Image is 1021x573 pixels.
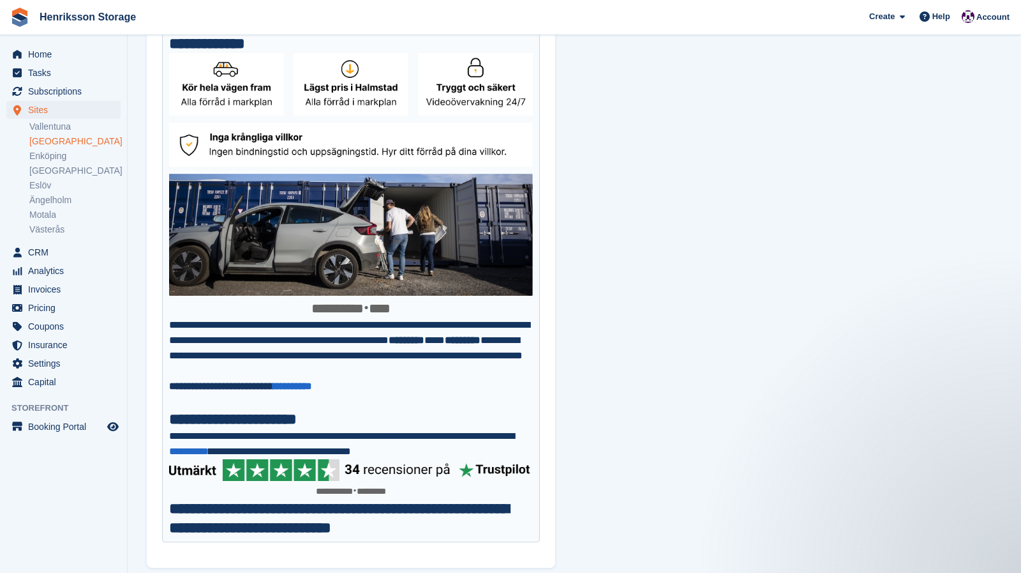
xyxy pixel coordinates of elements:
[28,243,105,261] span: CRM
[6,45,121,63] a: menu
[29,165,121,177] a: [GEOGRAPHIC_DATA]
[976,11,1010,24] span: Account
[28,355,105,372] span: Settings
[28,418,105,436] span: Booking Portal
[29,135,121,148] a: [GEOGRAPHIC_DATA]
[962,10,974,23] img: Joel Isaksson
[6,418,121,436] a: menu
[6,101,121,119] a: menu
[169,459,533,481] img: image.png
[10,8,29,27] img: stora-icon-8386f47178a22dfd0bd8f6a31ec36ba5ce8667c1dd55bd0f319d3a0aa187defe.svg
[6,336,121,354] a: menu
[28,262,105,280] span: Analytics
[6,355,121,372] a: menu
[6,82,121,100] a: menu
[6,262,121,280] a: menu
[29,150,121,162] a: Enköping
[6,373,121,391] a: menu
[28,45,105,63] span: Home
[29,209,121,221] a: Motala
[869,10,895,23] span: Create
[169,53,533,295] img: image.png
[105,419,121,434] a: Preview store
[28,101,105,119] span: Sites
[932,10,950,23] span: Help
[6,64,121,82] a: menu
[34,6,141,27] a: Henriksson Storage
[6,299,121,317] a: menu
[29,224,121,236] a: Västerås
[11,402,127,415] span: Storefront
[29,121,121,133] a: Vallentuna
[29,180,121,192] a: Eslöv
[28,336,105,354] span: Insurance
[28,317,105,335] span: Coupons
[28,373,105,391] span: Capital
[28,64,105,82] span: Tasks
[28,299,105,317] span: Pricing
[6,243,121,261] a: menu
[29,194,121,206] a: Ängelholm
[6,317,121,335] a: menu
[6,280,121,298] a: menu
[28,280,105,298] span: Invoices
[162,10,540,542] trix-editor: Page description (optional)
[28,82,105,100] span: Subscriptions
